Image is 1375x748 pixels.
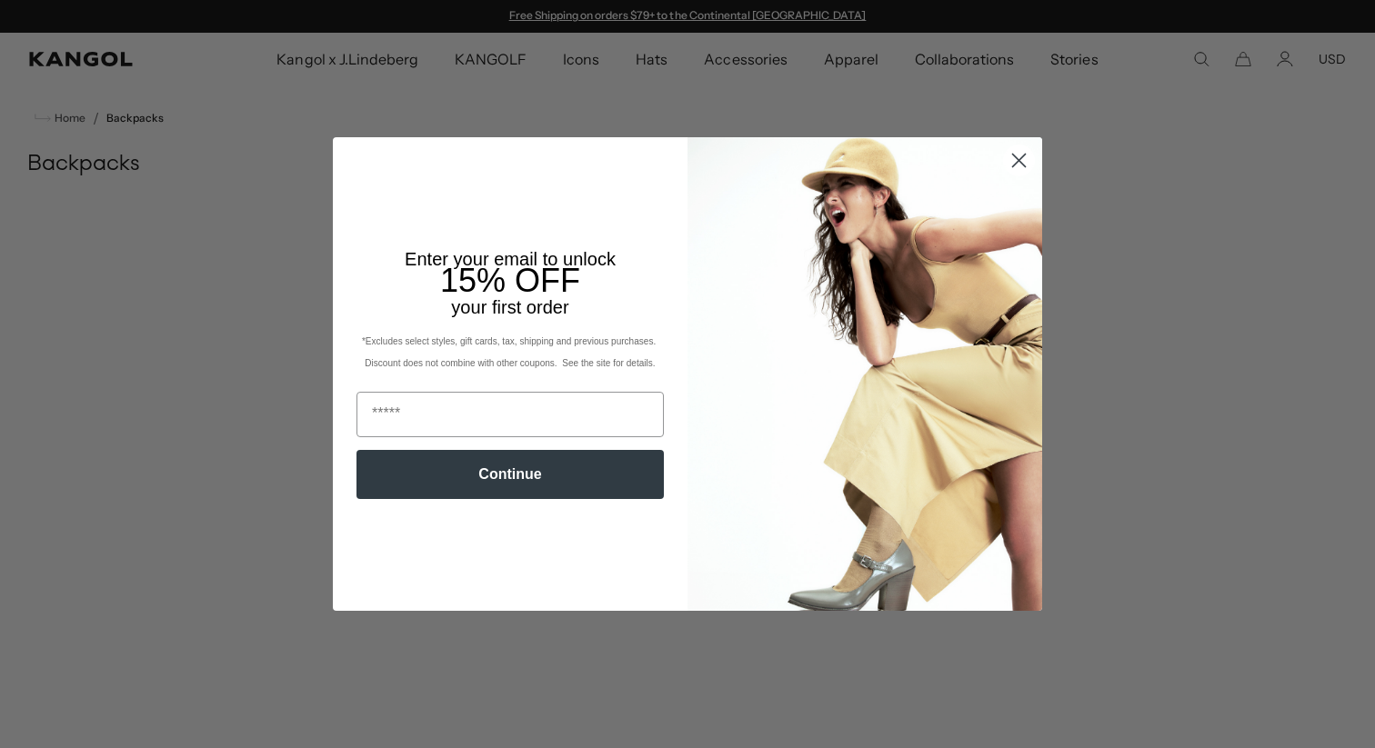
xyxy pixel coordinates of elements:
[451,297,568,317] span: your first order
[1003,145,1035,176] button: Close dialog
[405,249,616,269] span: Enter your email to unlock
[687,137,1042,610] img: 93be19ad-e773-4382-80b9-c9d740c9197f.jpeg
[362,336,658,368] span: *Excludes select styles, gift cards, tax, shipping and previous purchases. Discount does not comb...
[356,450,664,499] button: Continue
[440,262,580,299] span: 15% OFF
[356,392,664,437] input: Email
